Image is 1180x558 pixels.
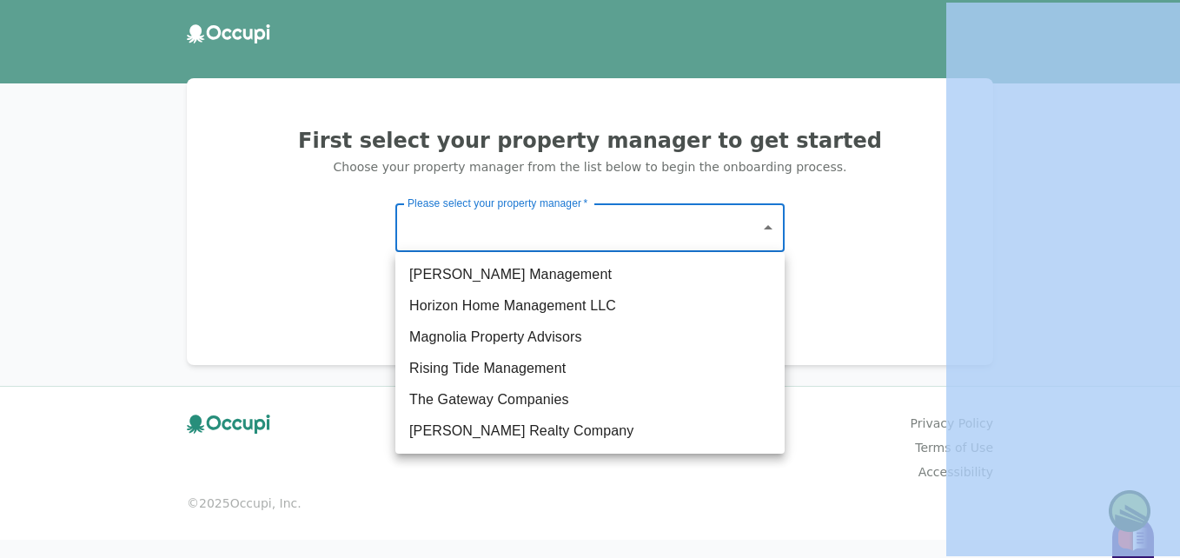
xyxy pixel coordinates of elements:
li: The Gateway Companies [395,384,785,415]
li: Rising Tide Management [395,353,785,384]
li: [PERSON_NAME] Management [395,259,785,290]
li: [PERSON_NAME] Realty Company [395,415,785,447]
li: Horizon Home Management LLC [395,290,785,322]
li: Magnolia Property Advisors [395,322,785,353]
